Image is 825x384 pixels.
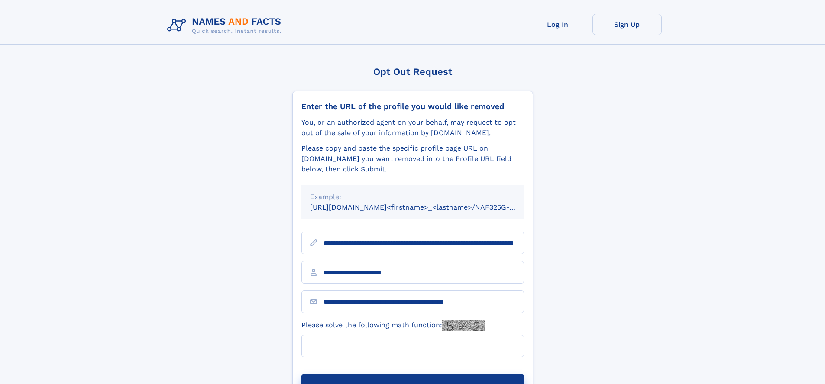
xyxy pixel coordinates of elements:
small: [URL][DOMAIN_NAME]<firstname>_<lastname>/NAF325G-xxxxxxxx [310,203,540,211]
div: Enter the URL of the profile you would like removed [301,102,524,111]
a: Sign Up [592,14,662,35]
label: Please solve the following math function: [301,320,485,331]
div: Opt Out Request [292,66,533,77]
div: Please copy and paste the specific profile page URL on [DOMAIN_NAME] you want removed into the Pr... [301,143,524,174]
a: Log In [523,14,592,35]
div: You, or an authorized agent on your behalf, may request to opt-out of the sale of your informatio... [301,117,524,138]
img: Logo Names and Facts [164,14,288,37]
div: Example: [310,192,515,202]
